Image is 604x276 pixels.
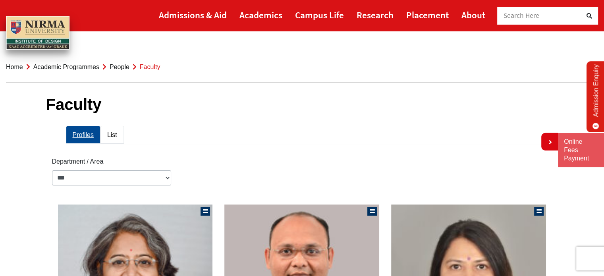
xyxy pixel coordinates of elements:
[295,6,344,24] a: Campus Life
[406,6,449,24] a: Placement
[46,95,558,114] h1: Faculty
[239,6,282,24] a: Academics
[100,126,124,144] a: List
[140,64,160,70] span: Faculty
[66,126,100,144] a: Profiles
[159,6,227,24] a: Admissions & Aid
[357,6,394,24] a: Research
[52,156,104,167] label: Department / Area
[110,64,129,70] a: People
[6,52,598,83] nav: breadcrumb
[6,64,23,70] a: Home
[564,138,598,162] a: Online Fees Payment
[504,11,540,20] span: Search Here
[461,6,485,24] a: About
[6,16,69,50] img: main_logo
[33,64,99,70] a: Academic Programmes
